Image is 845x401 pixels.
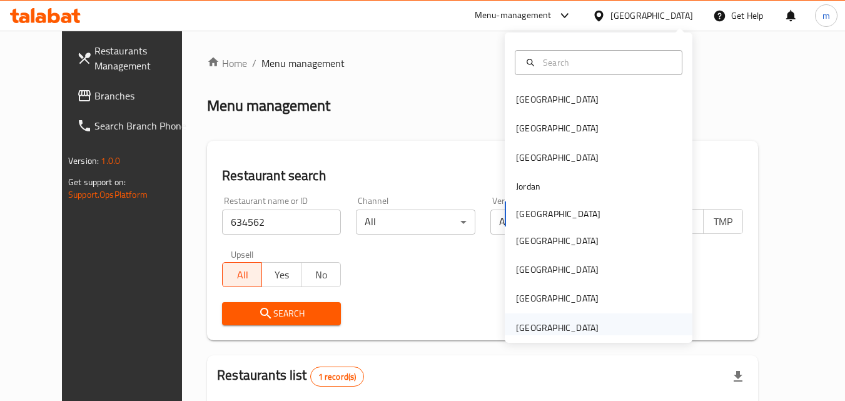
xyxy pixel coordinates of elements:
button: Search [222,302,341,325]
button: TMP [703,209,743,234]
h2: Restaurants list [217,366,364,387]
div: [GEOGRAPHIC_DATA] [516,292,599,305]
span: Restaurants Management [94,43,193,73]
span: No [306,266,336,284]
div: Jordan [516,180,540,193]
span: Search [232,306,331,322]
span: All [228,266,257,284]
nav: breadcrumb [207,56,758,71]
span: Branches [94,88,193,103]
h2: Menu management [207,96,330,116]
input: Search for restaurant name or ID.. [222,210,341,235]
div: Total records count [310,367,365,387]
h2: Restaurant search [222,166,743,185]
button: All [222,262,262,287]
span: TMP [709,213,738,231]
a: Branches [67,81,203,111]
a: Restaurants Management [67,36,203,81]
div: [GEOGRAPHIC_DATA] [516,121,599,135]
span: Yes [267,266,296,284]
div: [GEOGRAPHIC_DATA] [516,151,599,165]
div: [GEOGRAPHIC_DATA] [516,234,599,248]
div: All [490,210,609,235]
input: Search [538,56,674,69]
span: Version: [68,153,99,169]
span: Get support on: [68,174,126,190]
span: Menu management [261,56,345,71]
span: m [822,9,830,23]
button: No [301,262,341,287]
a: Search Branch Phone [67,111,203,141]
span: Search Branch Phone [94,118,193,133]
label: Upsell [231,250,254,258]
span: 1 record(s) [311,371,364,383]
div: Menu-management [475,8,552,23]
div: [GEOGRAPHIC_DATA] [516,263,599,277]
div: [GEOGRAPHIC_DATA] [516,93,599,106]
div: All [356,210,475,235]
div: [GEOGRAPHIC_DATA] [516,321,599,335]
a: Support.OpsPlatform [68,186,148,203]
div: [GEOGRAPHIC_DATA] [610,9,693,23]
li: / [252,56,256,71]
span: 1.0.0 [101,153,120,169]
button: Yes [261,262,301,287]
a: Home [207,56,247,71]
div: Export file [723,362,753,392]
